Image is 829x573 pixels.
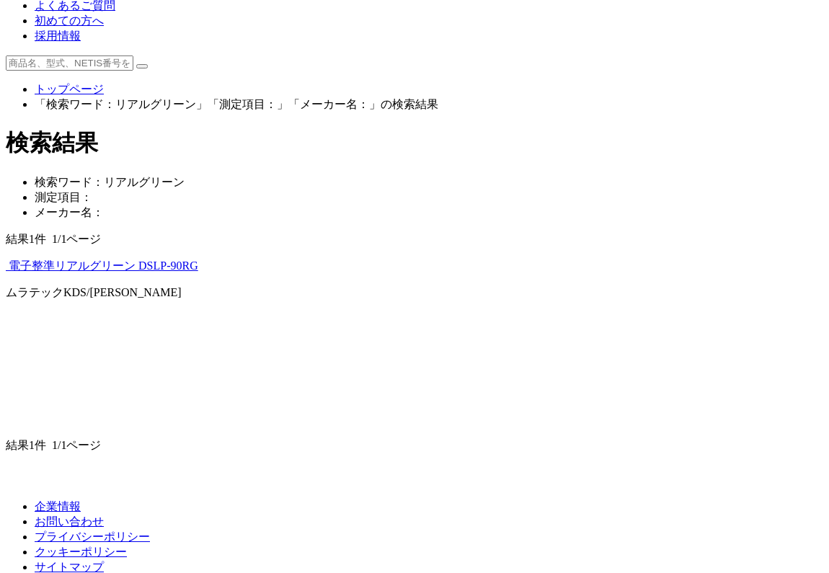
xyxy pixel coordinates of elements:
a: お問い合わせ [35,515,104,528]
a: サイトマップ [35,561,104,573]
a: 企業情報 [35,500,81,512]
h1: 検索結果 [6,128,823,159]
span: メーカー名： [35,206,104,218]
a: 初めての方へ [35,14,104,27]
span: 検索ワード： [35,176,104,188]
a: クッキーポリシー [35,546,127,558]
a: 採用情報 [35,30,81,42]
a: プライバシーポリシー [35,530,150,543]
p: 結果1件 1/1ページ [6,438,823,453]
span: 測定項目： [35,191,92,203]
a: トップページ [35,83,104,95]
p: ムラテックKDS/[PERSON_NAME] [6,285,823,301]
li: リアルグリーン [35,175,823,190]
li: 「検索ワード：リアルグリーン」「測定項目：」「メーカー名：」の検索結果 [35,97,823,112]
p: 結果1件 1/1ページ [6,232,823,247]
a: 電子整準リアルグリーン DSLP-90RGNEW [6,259,198,272]
input: 商品名、型式、NETIS番号を入力してください [6,55,133,71]
span: 電子整準リアルグリーン DSLP-90RG [9,259,198,272]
